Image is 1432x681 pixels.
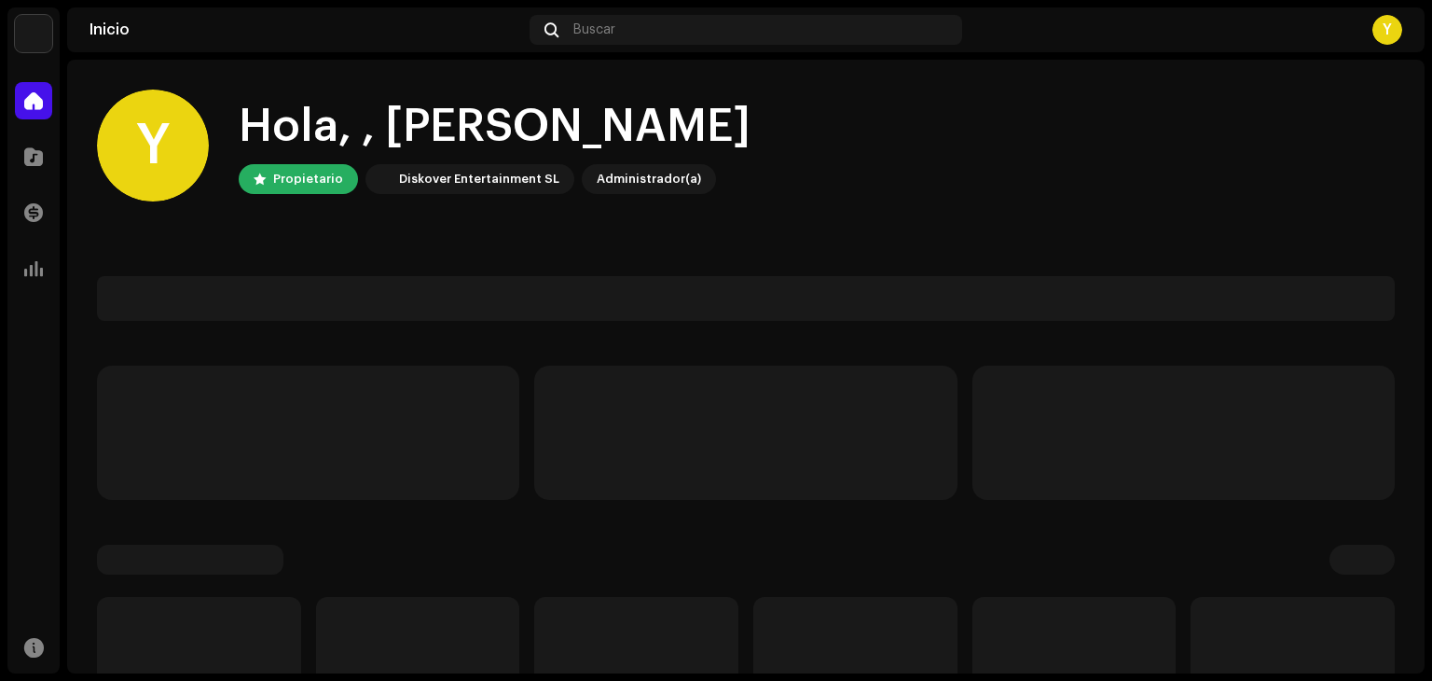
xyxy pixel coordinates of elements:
div: Diskover Entertainment SL [399,168,559,190]
div: Hola, , [PERSON_NAME] [239,97,750,157]
div: Y [1372,15,1402,45]
div: Propietario [273,168,343,190]
span: Buscar [573,22,615,37]
img: 297a105e-aa6c-4183-9ff4-27133c00f2e2 [15,15,52,52]
div: Inicio [89,22,522,37]
div: Administrador(a) [597,168,701,190]
div: Y [97,90,209,202]
img: 297a105e-aa6c-4183-9ff4-27133c00f2e2 [369,168,392,190]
